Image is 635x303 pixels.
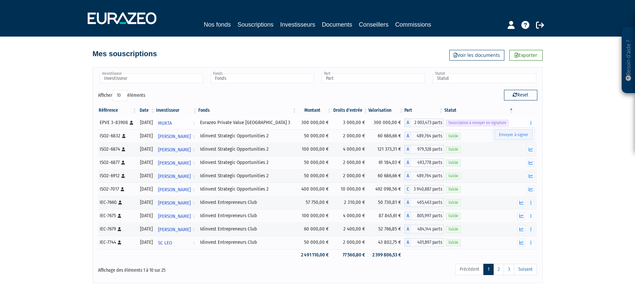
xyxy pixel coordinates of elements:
[332,223,368,236] td: 2 400,00 €
[493,264,504,275] a: 2
[200,226,295,232] div: Idinvest Entrepreneurs Club
[411,132,444,140] span: 489,764 parts
[446,200,461,206] span: Valide
[140,212,153,219] div: [DATE]
[297,236,332,249] td: 50 000,00 €
[121,187,124,191] i: [Français] Personne physique
[100,212,135,219] div: IEC-7675
[297,169,332,183] td: 50 000,00 €
[404,238,411,247] span: A
[200,159,295,166] div: Idinvest Strategic Opportunities 2
[100,132,135,139] div: ISO2-6832
[404,132,411,140] span: A
[100,199,135,206] div: IEC-7660
[404,225,444,233] div: A - Idinvest Entrepreneurs Club
[395,20,431,29] a: Commissions
[368,116,404,129] td: 300 000,00 €
[140,119,153,126] div: [DATE]
[88,12,156,24] img: 1732889491-logotype_eurazeo_blanc_rvb.png
[404,118,411,127] span: A
[200,186,295,193] div: Idinvest Strategic Opportunities 2
[140,186,153,193] div: [DATE]
[122,134,126,138] i: [Français] Personne physique
[158,197,191,209] span: [PERSON_NAME]
[193,157,195,169] i: Voir l'investisseur
[158,224,191,236] span: [PERSON_NAME]
[368,143,404,156] td: 121 373,31 €
[404,212,444,220] div: A - Idinvest Entrepreneurs Club
[411,158,444,167] span: 493,778 parts
[100,239,135,246] div: IEC-7744
[297,156,332,169] td: 50 000,00 €
[121,161,125,165] i: [Français] Personne physique
[411,238,444,247] span: 401,897 parts
[158,157,191,169] span: [PERSON_NAME]
[332,209,368,223] td: 4 000,00 €
[411,118,444,127] span: 2 003,473 parts
[155,116,198,129] a: MUKTA
[297,129,332,143] td: 50 000,00 €
[93,50,157,58] h4: Mes souscriptions
[368,105,404,116] th: Valorisation: activer pour trier la colonne par ordre croissant
[193,117,195,129] i: Voir l'investisseur
[155,143,198,156] a: [PERSON_NAME]
[444,105,514,116] th: Statut : activer pour trier la colonne par ordre d&eacute;croissant
[112,90,127,101] select: Afficheréléments
[158,210,191,223] span: [PERSON_NAME]
[332,156,368,169] td: 2 000,00 €
[297,209,332,223] td: 100 000,00 €
[404,185,411,194] span: C
[368,249,404,261] td: 2 399 806,53 €
[332,169,368,183] td: 2 000,00 €
[411,145,444,154] span: 979,528 parts
[204,20,231,29] a: Nos fonds
[193,170,195,183] i: Voir l'investisseur
[98,105,137,116] th: Référence : activer pour trier la colonne par ordre croissant
[118,227,121,231] i: [Français] Personne physique
[404,105,444,116] th: Part: activer pour trier la colonne par ordre croissant
[155,156,198,169] a: [PERSON_NAME]
[404,172,444,180] div: A - Idinvest Strategic Opportunities 2
[446,120,509,126] span: Souscription à envoyer en signature
[332,129,368,143] td: 2 000,00 €
[504,90,537,100] button: Reset
[158,184,191,196] span: [PERSON_NAME]
[118,201,122,205] i: [Français] Personne physique
[100,172,135,179] div: ISO2-6912
[404,172,411,180] span: A
[193,237,195,249] i: Voir l'investisseur
[297,249,332,261] td: 2 491 110,00 €
[200,239,295,246] div: Idinvest Entrepreneurs Club
[449,50,504,61] a: Voir les documents
[404,145,444,154] div: A - Idinvest Strategic Opportunities 2
[625,30,632,90] p: Besoin d'aide ?
[404,158,411,167] span: A
[193,210,195,223] i: Voir l'investisseur
[198,105,297,116] th: Fonds: activer pour trier la colonne par ordre croissant
[322,20,352,29] a: Documents
[100,119,135,126] div: EPVE 3-83908
[368,129,404,143] td: 60 686,66 €
[158,144,191,156] span: [PERSON_NAME]
[404,132,444,140] div: A - Idinvest Strategic Opportunities 2
[158,170,191,183] span: [PERSON_NAME]
[237,20,273,30] a: Souscriptions
[200,172,295,179] div: Idinvest Strategic Opportunities 2
[297,105,332,116] th: Montant: activer pour trier la colonne par ordre croissant
[200,132,295,139] div: Idinvest Strategic Opportunities 2
[297,196,332,209] td: 57 750,00 €
[446,160,461,166] span: Valide
[155,105,198,116] th: Investisseur: activer pour trier la colonne par ordre croissant
[404,198,444,207] div: A - Idinvest Entrepreneurs Club
[140,146,153,153] div: [DATE]
[118,240,121,244] i: [Français] Personne physique
[155,196,198,209] a: [PERSON_NAME]
[100,226,135,232] div: IEC-7679
[368,223,404,236] td: 52 766,85 €
[158,130,191,143] span: [PERSON_NAME]
[280,20,315,29] a: Investisseurs
[193,144,195,156] i: Voir l'investisseur
[155,169,198,183] a: [PERSON_NAME]
[368,209,404,223] td: 87 845,61 €
[200,119,295,126] div: Eurazeo Private Value [GEOGRAPHIC_DATA] 3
